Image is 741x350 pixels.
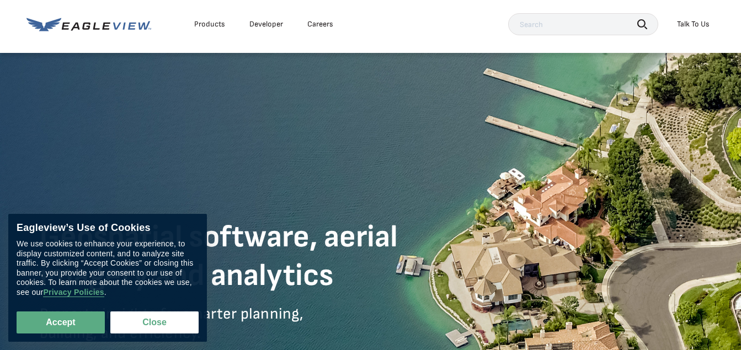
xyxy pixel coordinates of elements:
[17,240,199,298] div: We use cookies to enhance your experience, to display customized content, and to analyze site tra...
[17,222,199,234] div: Eagleview’s Use of Cookies
[307,19,333,29] div: Careers
[17,311,105,333] button: Accept
[249,19,283,29] a: Developer
[194,19,225,29] div: Products
[110,311,199,333] button: Close
[677,19,710,29] div: Talk To Us
[43,288,104,298] a: Privacy Policies
[40,218,426,295] h1: Geospatial software, aerial imagery and analytics
[508,13,658,35] input: Search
